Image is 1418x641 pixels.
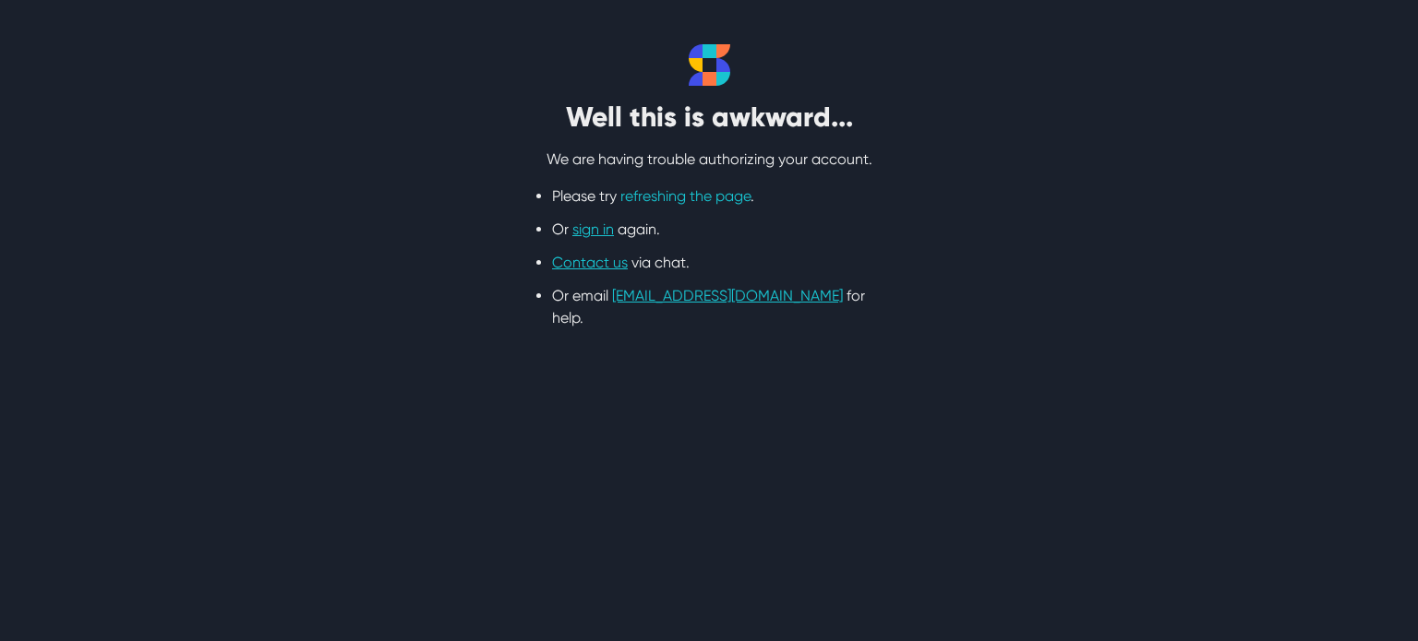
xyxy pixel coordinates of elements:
a: refreshing the page [620,187,751,205]
a: sign in [572,220,614,238]
p: We are having trouble authorizing your account. [478,148,940,171]
li: Please try . [552,185,866,208]
li: via chat. [552,252,866,274]
h2: Well this is awkward... [478,101,940,134]
li: Or again. [552,219,866,241]
a: Contact us [552,254,628,271]
a: [EMAIL_ADDRESS][DOMAIN_NAME] [612,287,843,304]
li: Or email for help. [552,285,866,329]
